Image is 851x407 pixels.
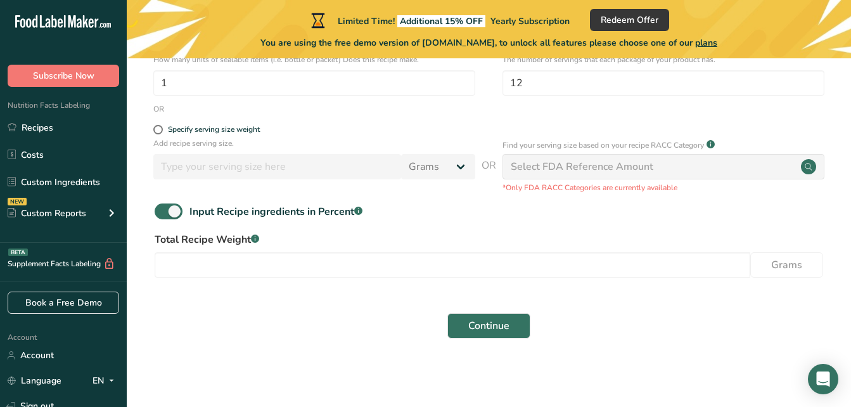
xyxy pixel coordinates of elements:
span: Subscribe Now [33,69,94,82]
span: OR [482,158,496,193]
span: Continue [468,318,509,333]
span: plans [695,37,717,49]
button: Subscribe Now [8,65,119,87]
div: NEW [8,198,27,205]
div: Custom Reports [8,207,86,220]
div: Input Recipe ingredients in Percent [189,204,362,219]
button: Redeem Offer [590,9,669,31]
div: Select FDA Reference Amount [511,159,653,174]
p: Add recipe serving size. [153,138,475,149]
p: The number of servings that each package of your product has. [502,54,824,65]
span: Yearly Subscription [490,15,570,27]
span: Additional 15% OFF [397,15,485,27]
div: BETA [8,249,28,256]
div: EN [93,373,119,389]
div: Specify serving size weight [168,125,260,134]
div: Open Intercom Messenger [808,364,838,394]
span: Grams [771,257,802,273]
a: Book a Free Demo [8,292,119,314]
p: Find your serving size based on your recipe RACC Category [502,139,704,151]
button: Continue [447,313,530,339]
div: OR [153,103,164,115]
a: Language [8,370,61,392]
p: How many units of sealable items (i.e. bottle or packet) Does this recipe make. [153,54,475,65]
div: Limited Time! [309,13,570,28]
span: Redeem Offer [601,13,658,27]
p: *Only FDA RACC Categories are currently available [502,182,824,193]
label: Total Recipe Weight [155,232,823,247]
button: Grams [750,252,823,278]
span: You are using the free demo version of [DOMAIN_NAME], to unlock all features please choose one of... [260,36,717,49]
input: Type your serving size here [153,154,401,179]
